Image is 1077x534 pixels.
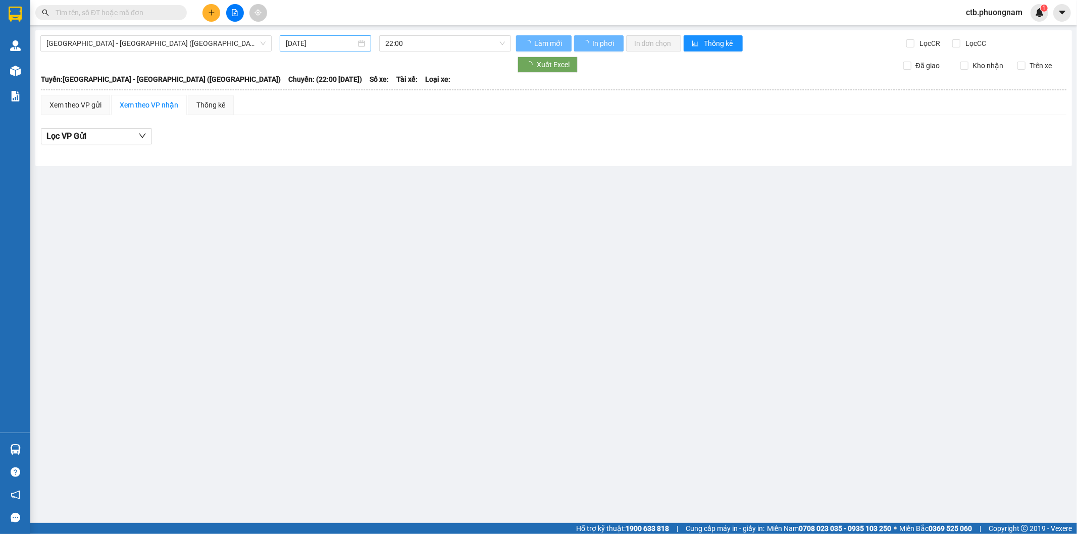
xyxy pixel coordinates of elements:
[286,38,356,49] input: 11/08/2025
[11,467,20,477] span: question-circle
[11,513,20,522] span: message
[704,38,735,49] span: Thống kê
[1035,8,1044,17] img: icon-new-feature
[10,66,21,76] img: warehouse-icon
[576,523,669,534] span: Hỗ trợ kỹ thuật:
[254,9,262,16] span: aim
[49,99,101,111] div: Xem theo VP gửi
[1041,5,1048,12] sup: 1
[899,523,972,534] span: Miền Bắc
[894,526,897,530] span: ⚪️
[968,60,1007,71] span: Kho nhận
[10,444,21,455] img: warehouse-icon
[41,75,281,83] b: Tuyến: [GEOGRAPHIC_DATA] - [GEOGRAPHIC_DATA] ([GEOGRAPHIC_DATA])
[911,60,944,71] span: Đã giao
[425,74,450,85] span: Loại xe:
[686,523,764,534] span: Cung cấp máy in - giấy in:
[980,523,981,534] span: |
[1042,5,1046,12] span: 1
[288,74,362,85] span: Chuyến: (22:00 [DATE])
[1053,4,1071,22] button: caret-down
[626,35,681,51] button: In đơn chọn
[208,9,215,16] span: plus
[46,130,86,142] span: Lọc VP Gửi
[534,38,563,49] span: Làm mới
[196,99,225,111] div: Thống kê
[10,40,21,51] img: warehouse-icon
[249,4,267,22] button: aim
[684,35,743,51] button: bar-chartThống kê
[10,91,21,101] img: solution-icon
[582,40,591,47] span: loading
[626,524,669,532] strong: 1900 633 818
[46,36,266,51] span: Sài Gòn - Nha Trang (Hàng Hoá)
[767,523,891,534] span: Miền Nam
[916,38,942,49] span: Lọc CR
[56,7,175,18] input: Tìm tên, số ĐT hoặc mã đơn
[202,4,220,22] button: plus
[120,99,178,111] div: Xem theo VP nhận
[958,6,1031,19] span: ctb.phuongnam
[524,40,533,47] span: loading
[677,523,678,534] span: |
[231,9,238,16] span: file-add
[9,7,22,22] img: logo-vxr
[396,74,418,85] span: Tài xế:
[592,38,616,49] span: In phơi
[1058,8,1067,17] span: caret-down
[574,35,624,51] button: In phơi
[1025,60,1056,71] span: Trên xe
[11,490,20,500] span: notification
[962,38,988,49] span: Lọc CC
[799,524,891,532] strong: 0708 023 035 - 0935 103 250
[370,74,389,85] span: Số xe:
[385,36,504,51] span: 22:00
[518,57,578,73] button: Xuất Excel
[138,132,146,140] span: down
[929,524,972,532] strong: 0369 525 060
[226,4,244,22] button: file-add
[41,128,152,144] button: Lọc VP Gửi
[1021,525,1028,532] span: copyright
[42,9,49,16] span: search
[692,40,700,48] span: bar-chart
[516,35,572,51] button: Làm mới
